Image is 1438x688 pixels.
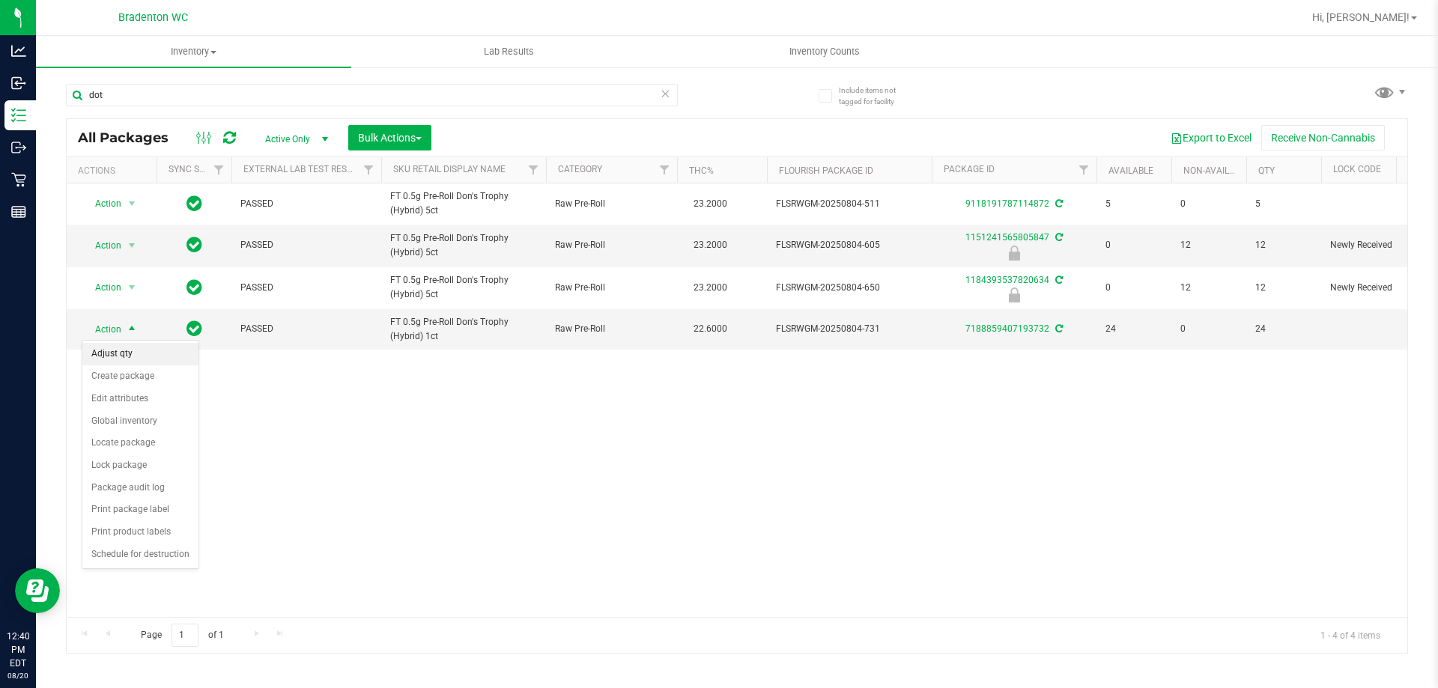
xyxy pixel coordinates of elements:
[82,343,198,365] li: Adjust qty
[1330,238,1425,252] span: Newly Received
[172,624,198,647] input: 1
[186,193,202,214] span: In Sync
[15,568,60,613] iframe: Resource center
[1053,275,1063,285] span: Sync from Compliance System
[240,238,372,252] span: PASSED
[965,232,1049,243] a: 1151241565805847
[82,277,122,298] span: Action
[1108,165,1153,176] a: Available
[1105,322,1162,336] span: 24
[123,193,142,214] span: select
[240,197,372,211] span: PASSED
[1053,323,1063,334] span: Sync from Compliance System
[36,45,351,58] span: Inventory
[82,388,198,410] li: Edit attributes
[1261,125,1385,150] button: Receive Non-Cannabis
[686,234,735,256] span: 23.2000
[965,323,1049,334] a: 7188859407193732
[686,193,735,215] span: 23.2000
[686,318,735,340] span: 22.6000
[1105,281,1162,295] span: 0
[1308,624,1392,646] span: 1 - 4 of 4 items
[357,157,381,183] a: Filter
[652,157,677,183] a: Filter
[351,36,667,67] a: Lab Results
[776,281,923,295] span: FLSRWGM-20250804-650
[779,165,873,176] a: Flourish Package ID
[1180,322,1237,336] span: 0
[348,125,431,150] button: Bulk Actions
[82,432,198,454] li: Locate package
[82,454,198,477] li: Lock package
[82,521,198,544] li: Print product labels
[207,157,231,183] a: Filter
[689,165,714,176] a: THC%
[1161,125,1261,150] button: Export to Excel
[186,234,202,255] span: In Sync
[11,108,26,123] inline-svg: Inventory
[769,45,880,58] span: Inventory Counts
[82,410,198,433] li: Global inventory
[82,499,198,521] li: Print package label
[839,85,914,107] span: Include items not tagged for facility
[186,318,202,339] span: In Sync
[1105,197,1162,211] span: 5
[1180,197,1237,211] span: 0
[82,235,122,256] span: Action
[123,319,142,340] span: select
[929,246,1099,261] div: Newly Received
[390,273,537,302] span: FT 0.5g Pre-Roll Don's Trophy (Hybrid) 5ct
[776,238,923,252] span: FLSRWGM-20250804-605
[11,140,26,155] inline-svg: Outbound
[1072,157,1096,183] a: Filter
[1180,281,1237,295] span: 12
[1180,238,1237,252] span: 12
[390,315,537,344] span: FT 0.5g Pre-Roll Don's Trophy (Hybrid) 1ct
[390,231,537,260] span: FT 0.5g Pre-Roll Don's Trophy (Hybrid) 5ct
[7,670,29,681] p: 08/20
[667,36,982,67] a: Inventory Counts
[11,76,26,91] inline-svg: Inbound
[82,477,198,499] li: Package audit log
[944,164,995,174] a: Package ID
[82,193,122,214] span: Action
[82,544,198,566] li: Schedule for destruction
[393,164,506,174] a: Sku Retail Display Name
[1330,281,1425,295] span: Newly Received
[1255,238,1312,252] span: 12
[78,130,183,146] span: All Packages
[186,277,202,298] span: In Sync
[929,287,1099,302] div: Newly Received
[7,630,29,670] p: 12:40 PM EDT
[11,172,26,187] inline-svg: Retail
[128,624,236,647] span: Page of 1
[555,197,668,211] span: Raw Pre-Roll
[1183,165,1250,176] a: Non-Available
[965,198,1049,209] a: 9118191787114872
[660,84,670,103] span: Clear
[240,322,372,336] span: PASSED
[1312,11,1410,23] span: Hi, [PERSON_NAME]!
[776,197,923,211] span: FLSRWGM-20250804-511
[169,164,226,174] a: Sync Status
[1255,322,1312,336] span: 24
[1255,281,1312,295] span: 12
[1053,232,1063,243] span: Sync from Compliance System
[123,235,142,256] span: select
[1053,198,1063,209] span: Sync from Compliance System
[555,322,668,336] span: Raw Pre-Roll
[390,189,537,218] span: FT 0.5g Pre-Roll Don's Trophy (Hybrid) 5ct
[78,165,151,176] div: Actions
[686,277,735,299] span: 23.2000
[558,164,602,174] a: Category
[1258,165,1275,176] a: Qty
[243,164,361,174] a: External Lab Test Result
[776,322,923,336] span: FLSRWGM-20250804-731
[555,281,668,295] span: Raw Pre-Roll
[240,281,372,295] span: PASSED
[358,132,422,144] span: Bulk Actions
[521,157,546,183] a: Filter
[555,238,668,252] span: Raw Pre-Roll
[11,204,26,219] inline-svg: Reports
[118,11,188,24] span: Bradenton WC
